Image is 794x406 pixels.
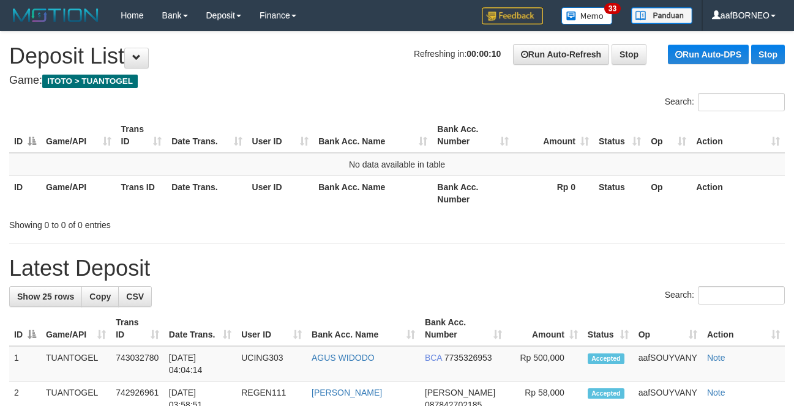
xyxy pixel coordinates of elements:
th: Bank Acc. Number: activate to sort column ascending [420,311,507,346]
th: Date Trans. [167,175,247,210]
th: Bank Acc. Name: activate to sort column ascending [313,118,432,153]
th: Bank Acc. Name: activate to sort column ascending [307,311,420,346]
th: User ID: activate to sort column ascending [236,311,307,346]
th: Op: activate to sort column ascending [634,311,702,346]
img: Button%20Memo.svg [561,7,613,24]
img: panduan.png [631,7,692,24]
strong: 00:00:10 [466,49,501,59]
span: CSV [126,292,144,301]
span: Copy 7735326953 to clipboard [444,353,492,363]
a: [PERSON_NAME] [312,388,382,397]
th: Rp 0 [514,175,594,210]
th: User ID: activate to sort column ascending [247,118,314,153]
th: ID: activate to sort column descending [9,311,41,346]
th: Amount: activate to sort column ascending [514,118,594,153]
a: Stop [612,44,646,65]
div: Showing 0 to 0 of 0 entries [9,214,321,231]
th: Game/API: activate to sort column ascending [41,311,111,346]
th: Date Trans.: activate to sort column ascending [164,311,236,346]
span: Copy [89,292,111,301]
td: No data available in table [9,153,785,176]
th: Op: activate to sort column ascending [646,118,691,153]
th: Action: activate to sort column ascending [691,118,785,153]
input: Search: [698,93,785,111]
a: Stop [751,45,785,64]
th: Amount: activate to sort column ascending [507,311,583,346]
th: Status [594,175,646,210]
th: Game/API: activate to sort column ascending [41,118,116,153]
a: Note [707,353,725,363]
label: Search: [665,286,785,304]
a: Note [707,388,725,397]
input: Search: [698,286,785,304]
span: Show 25 rows [17,292,74,301]
span: 33 [604,3,621,14]
th: ID [9,175,41,210]
span: [PERSON_NAME] [425,388,495,397]
span: Accepted [588,353,624,364]
span: Accepted [588,388,624,399]
th: Trans ID [116,175,167,210]
th: Action [691,175,785,210]
h1: Deposit List [9,44,785,68]
th: Date Trans.: activate to sort column ascending [167,118,247,153]
th: Trans ID: activate to sort column ascending [111,311,164,346]
th: Trans ID: activate to sort column ascending [116,118,167,153]
th: Bank Acc. Number [432,175,514,210]
span: ITOTO > TUANTOGEL [42,75,138,88]
span: BCA [425,353,442,363]
th: User ID [247,175,314,210]
a: Show 25 rows [9,286,82,307]
h1: Latest Deposit [9,256,785,281]
th: Action: activate to sort column ascending [702,311,785,346]
th: Status: activate to sort column ascending [583,311,634,346]
a: Run Auto-DPS [668,45,749,64]
td: UCING303 [236,346,307,382]
a: AGUS WIDODO [312,353,375,363]
th: Op [646,175,691,210]
label: Search: [665,93,785,111]
a: Run Auto-Refresh [513,44,609,65]
span: Refreshing in: [414,49,501,59]
td: aafSOUYVANY [634,346,702,382]
td: Rp 500,000 [507,346,583,382]
td: TUANTOGEL [41,346,111,382]
img: Feedback.jpg [482,7,543,24]
td: [DATE] 04:04:14 [164,346,236,382]
h4: Game: [9,75,785,87]
img: MOTION_logo.png [9,6,102,24]
th: Game/API [41,175,116,210]
th: ID: activate to sort column descending [9,118,41,153]
th: Status: activate to sort column ascending [594,118,646,153]
td: 743032780 [111,346,164,382]
a: CSV [118,286,152,307]
a: Copy [81,286,119,307]
th: Bank Acc. Number: activate to sort column ascending [432,118,514,153]
th: Bank Acc. Name [313,175,432,210]
td: 1 [9,346,41,382]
